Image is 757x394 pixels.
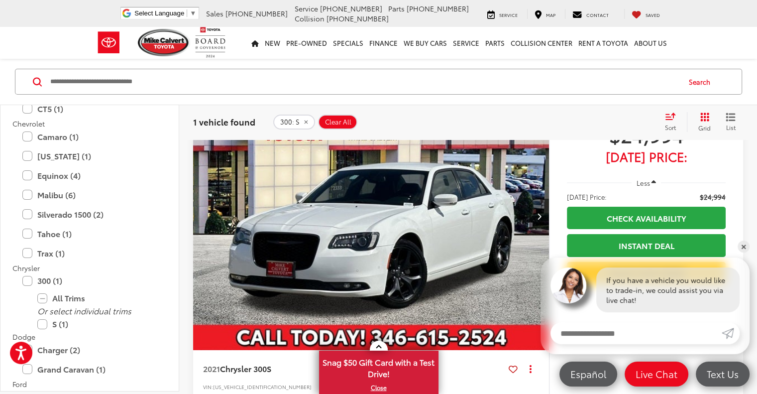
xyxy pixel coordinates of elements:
img: Mike Calvert Toyota [138,29,191,56]
span: [PHONE_NUMBER] [326,13,389,23]
a: Pre-Owned [283,27,330,59]
label: 300 (1) [22,272,157,290]
button: Actions [522,360,539,378]
span: [US_VEHICLE_IDENTIFICATION_NUMBER] [213,383,312,391]
a: Map [527,9,563,19]
button: Next image [529,199,549,234]
span: Sort [665,123,676,131]
span: Less [636,178,649,187]
span: VIN: [203,383,213,391]
a: My Saved Vehicles [624,9,667,19]
span: Grid [698,124,711,132]
label: Trax (1) [22,245,157,262]
span: Service [295,3,318,13]
span: Live Chat [631,368,682,380]
button: Grid View [687,112,718,132]
img: Toyota [90,26,127,59]
i: Or select individual trims [37,305,131,317]
button: Search [679,69,725,94]
a: Finance [366,27,401,59]
div: 2021 Chrysler 300 S 0 [193,83,550,350]
span: dropdown dots [529,365,531,373]
label: Grand Caravan (1) [22,361,157,378]
span: [DATE] Price: [567,151,726,161]
label: Silverado 1500 (2) [22,206,157,223]
span: Text Us [702,368,744,380]
input: Search by Make, Model, or Keyword [49,70,679,94]
a: WE BUY CARS [401,27,450,59]
img: Agent profile photo [550,267,586,303]
span: List [726,123,736,131]
span: Español [565,368,611,380]
span: 1 vehicle found [193,116,255,128]
span: ▼ [190,9,196,17]
a: Home [248,27,262,59]
button: Clear All [318,115,357,130]
a: 2021Chrysler 300S [203,363,505,374]
button: List View [718,112,743,132]
a: Specials [330,27,366,59]
a: Contact [565,9,616,19]
span: Ford [12,379,27,389]
span: Dodge [12,332,35,342]
button: Less [632,174,661,192]
a: Instant Deal [567,234,726,257]
span: Select Language [134,9,184,17]
label: [US_STATE] (1) [22,147,157,165]
span: [PHONE_NUMBER] [407,3,469,13]
a: Parts [482,27,508,59]
span: [PHONE_NUMBER] [320,3,382,13]
label: All Trims [37,290,157,307]
a: Español [559,362,617,387]
label: Equinox (4) [22,167,157,184]
label: CT5 (1) [22,100,157,118]
label: Charger (2) [22,341,157,359]
a: Service [480,9,525,19]
a: Rent a Toyota [575,27,631,59]
span: Clear All [325,118,351,126]
label: S (1) [37,316,157,333]
span: Sales [206,8,223,18]
label: Camaro (1) [22,128,157,145]
a: Check Availability [567,207,726,229]
span: Snag $50 Gift Card with a Test Drive! [320,352,437,382]
a: New [262,27,283,59]
span: S [267,363,271,374]
span: $24,994 [567,122,726,146]
label: Malibu (6) [22,186,157,204]
span: [PHONE_NUMBER] [225,8,288,18]
span: Parts [388,3,405,13]
span: Map [546,11,555,18]
span: 2021 [203,363,220,374]
button: Select sort value [660,112,687,132]
span: Chevrolet [12,119,45,129]
a: Submit [722,322,740,344]
img: 2021 Chrysler 300 S [193,83,550,351]
span: 300: S [280,118,300,126]
a: Live Chat [625,362,688,387]
a: About Us [631,27,670,59]
a: Select Language​ [134,9,196,17]
span: Collision [295,13,324,23]
div: If you have a vehicle you would like to trade-in, we could assist you via live chat! [596,267,740,312]
a: Collision Center [508,27,575,59]
span: Saved [646,11,660,18]
input: Enter your message [550,322,722,344]
span: Contact [586,11,609,18]
span: [DATE] Price: [567,192,607,202]
span: $24,994 [700,192,726,202]
a: Service [450,27,482,59]
span: Chrysler 300 [220,363,267,374]
label: Tahoe (1) [22,225,157,243]
a: Text Us [696,362,750,387]
a: 2021 Chrysler 300 S2021 Chrysler 300 S2021 Chrysler 300 S2021 Chrysler 300 S [193,83,550,350]
span: Chrysler [12,263,40,273]
span: Service [499,11,518,18]
button: remove 300: S [273,115,315,130]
